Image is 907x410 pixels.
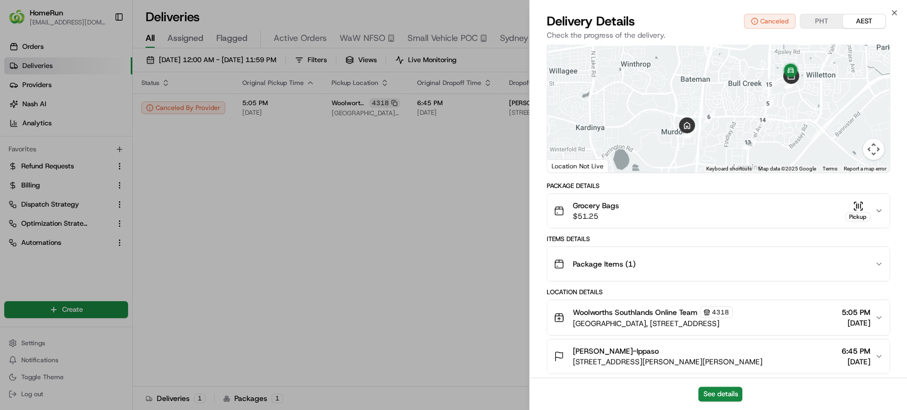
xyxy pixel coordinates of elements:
div: 11 [744,138,756,150]
span: $51.25 [573,211,619,221]
div: 💻 [90,238,98,247]
a: 💻API Documentation [86,233,175,252]
span: [DATE] [94,193,116,202]
button: PHT [800,14,843,28]
span: Package Items ( 1 ) [573,259,635,269]
button: Map camera controls [863,139,884,160]
img: 8571987876998_91fb9ceb93ad5c398215_72.jpg [22,101,41,121]
span: • [88,193,92,202]
div: 12 [743,138,755,150]
img: 1736555255976-a54dd68f-1ca7-489b-9aae-adbdc363a1c4 [21,165,30,174]
span: Delivery Details [547,13,635,30]
span: Pylon [106,263,129,271]
div: Start new chat [48,101,174,112]
button: Pickup [845,201,870,221]
a: 📗Knowledge Base [6,233,86,252]
div: 14 [757,114,768,126]
input: Clear [28,69,175,80]
button: Start new chat [181,105,193,117]
a: Powered byPylon [75,263,129,271]
div: Location Not Live [547,159,608,173]
button: Keyboard shortcuts [706,165,752,173]
div: Package Details [547,182,890,190]
span: Woolworths Southlands Online Team [573,307,698,318]
div: We're available if you need us! [48,112,146,121]
p: Welcome 👋 [11,42,193,59]
button: Canceled [744,14,795,29]
a: Terms [823,166,837,172]
p: Check the progress of the delivery. [547,30,890,40]
div: 5 [762,98,774,109]
span: [GEOGRAPHIC_DATA], [STREET_ADDRESS] [573,318,733,329]
div: Location Details [547,288,890,296]
div: 8 [684,127,696,139]
button: Package Items (1) [547,247,889,281]
span: Grocery Bags [573,200,619,211]
button: See all [165,136,193,149]
span: [PERSON_NAME] [33,165,86,173]
span: 6:45 PM [842,346,870,356]
div: 📗 [11,238,19,247]
a: Open this area in Google Maps (opens a new window) [550,159,585,173]
button: Woolworths Southlands Online Team4318[GEOGRAPHIC_DATA], [STREET_ADDRESS]5:05 PM[DATE] [547,300,889,335]
span: [DATE] [94,165,116,173]
span: [DATE] [842,318,870,328]
div: 9 [684,126,696,138]
span: • [88,165,92,173]
button: See details [698,387,742,402]
span: Knowledge Base [21,237,81,248]
span: [PERSON_NAME]-Ippaso [573,346,659,356]
div: Past conversations [11,138,71,147]
span: 4318 [712,308,729,317]
img: Nash [11,11,32,32]
div: Pickup [845,212,870,221]
span: 5:05 PM [842,307,870,318]
span: [DATE] [842,356,870,367]
span: Map data ©2025 Google [758,166,816,172]
span: [PERSON_NAME] [33,193,86,202]
img: 1736555255976-a54dd68f-1ca7-489b-9aae-adbdc363a1c4 [11,101,30,121]
div: 7 [685,124,697,135]
img: Google [550,159,585,173]
button: [PERSON_NAME]-Ippaso[STREET_ADDRESS][PERSON_NAME][PERSON_NAME]6:45 PM[DATE] [547,339,889,373]
img: Farooq Akhtar [11,155,28,172]
span: API Documentation [100,237,171,248]
div: 13 [742,136,753,148]
div: Items Details [547,235,890,243]
img: Kenrick Jones [11,183,28,200]
span: [STREET_ADDRESS][PERSON_NAME][PERSON_NAME] [573,356,762,367]
a: Report a map error [844,166,886,172]
button: AEST [843,14,885,28]
div: 15 [763,79,775,90]
button: Grocery Bags$51.25Pickup [547,194,889,228]
div: 6 [703,111,715,123]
